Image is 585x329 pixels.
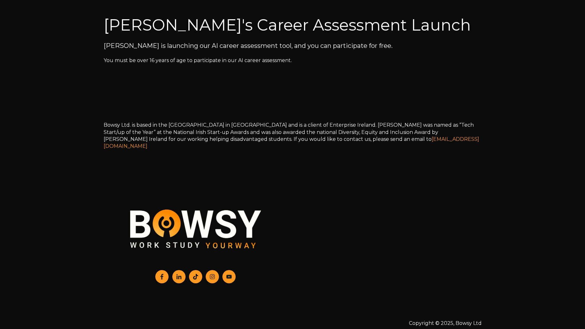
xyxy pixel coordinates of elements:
p: [PERSON_NAME] is launching our AI career assessment tool, and you can participate for free. [104,41,482,50]
p: Copyright © 2025, Bowsy Ltd [104,320,482,327]
span: Bowsy Ltd. is based in the [GEOGRAPHIC_DATA] in [GEOGRAPHIC_DATA] and is a client of Enterprise I... [104,122,474,142]
span: You must be over 16 years of age to participate in our AI career assessment. [104,57,292,63]
h2: [PERSON_NAME]'s Career Assessment Launch [104,14,482,36]
img: logo_text_darkmode-1 [117,197,274,261]
img: tik-tok [193,274,198,280]
a: tik-tok [189,270,202,283]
